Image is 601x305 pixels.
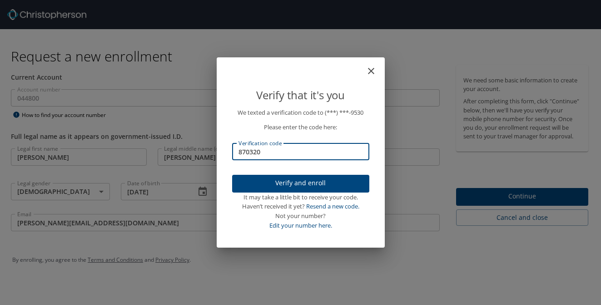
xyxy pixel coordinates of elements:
div: It may take a little bit to receive your code. [232,193,369,202]
span: Verify and enroll [239,178,362,189]
button: close [370,61,381,72]
a: Edit your number here. [269,221,332,229]
div: Not your number? [232,211,369,221]
p: We texted a verification code to (***) ***- 9530 [232,108,369,117]
p: Verify that it's you [232,86,369,104]
a: Resend a new code. [306,202,359,210]
button: Verify and enroll [232,175,369,193]
div: Haven’t received it yet? [232,202,369,211]
p: Please enter the code here: [232,122,369,132]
